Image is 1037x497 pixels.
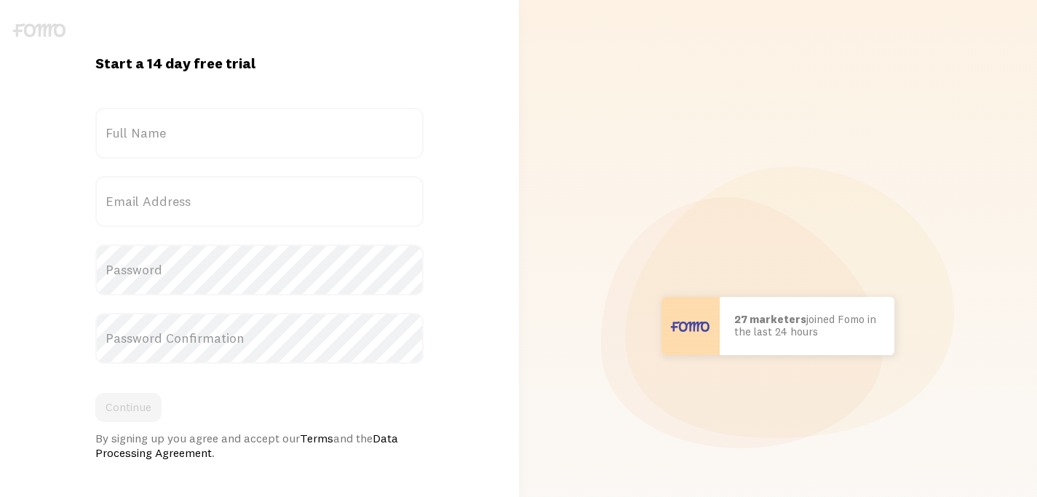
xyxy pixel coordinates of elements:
[95,54,424,73] h1: Start a 14 day free trial
[734,314,880,338] p: joined Fomo in the last 24 hours
[734,312,806,326] b: 27 marketers
[95,176,424,227] label: Email Address
[95,431,424,460] div: By signing up you agree and accept our and the .
[661,297,720,355] img: User avatar
[300,431,333,445] a: Terms
[95,431,398,460] a: Data Processing Agreement
[95,313,424,364] label: Password Confirmation
[13,23,65,37] img: fomo-logo-gray-b99e0e8ada9f9040e2984d0d95b3b12da0074ffd48d1e5cb62ac37fc77b0b268.svg
[95,244,424,295] label: Password
[95,108,424,159] label: Full Name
